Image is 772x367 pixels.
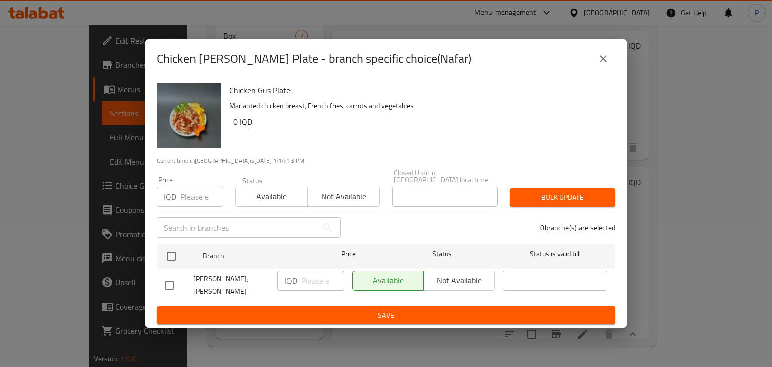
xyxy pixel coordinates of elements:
button: Not available [307,187,379,207]
span: Save [165,309,607,322]
p: Current time in [GEOGRAPHIC_DATA] is [DATE] 1:14:13 PM [157,156,615,165]
p: IQD [284,275,297,287]
input: Please enter price [180,187,223,207]
button: Bulk update [510,188,615,207]
p: Marianted chicken breast, French fries, carrots and vegetables [229,100,607,112]
button: Save [157,306,615,325]
h6: 0 IQD [233,115,607,129]
input: Search in branches [157,217,318,238]
span: Bulk update [518,191,607,204]
span: Price [315,248,382,260]
button: Available [235,187,308,207]
span: [PERSON_NAME], [PERSON_NAME] [193,273,269,298]
span: Available [240,189,304,204]
h6: Chicken Gus Plate [229,83,607,97]
button: close [591,47,615,71]
h2: Chicken [PERSON_NAME] Plate - branch specific choice(Nafar) [157,51,471,67]
p: IQD [164,191,176,203]
span: Status [390,248,495,260]
input: Please enter price [301,271,344,291]
img: Chicken Gus Plate [157,83,221,148]
span: Not available [312,189,375,204]
span: Branch [203,250,307,262]
span: Status is valid till [503,248,607,260]
p: 0 branche(s) are selected [540,223,615,233]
